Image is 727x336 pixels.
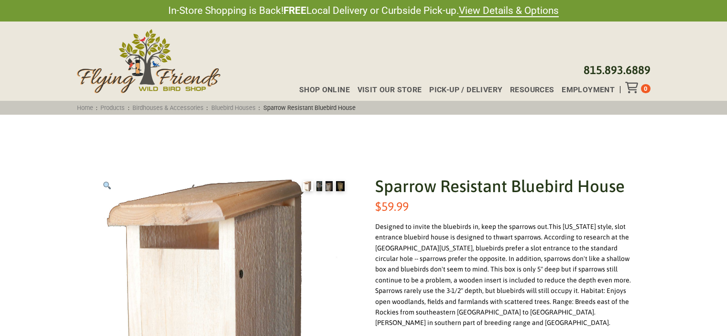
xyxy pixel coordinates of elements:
span: Shop Online [299,86,350,94]
a: Pick-up / Delivery [422,86,502,94]
h1: Sparrow Resistant Bluebird House [375,174,631,198]
img: Sparrow Resistant Bluebird House - Image 4 [336,181,345,191]
a: Bluebird Houses [208,104,259,111]
img: Sparrow Resistant Bluebird House - Image 2 [316,181,323,191]
span: $ [375,199,381,213]
a: Birdhouses & Accessories [130,104,207,111]
img: 🔍 [103,182,111,189]
a: Home [74,104,96,111]
div: Designed to invite the bluebirds in, keep the sparrows out.This [US_STATE] style, slot entrance b... [375,221,631,328]
img: Sparrow Resistant Bluebird House - Image 3 [326,181,332,191]
img: Flying Friends Wild Bird Shop Logo [77,29,220,93]
a: Resources [502,86,554,94]
span: Visit Our Store [358,86,422,94]
span: Sparrow Resistant Bluebird House [260,104,358,111]
span: : : : : [74,104,358,111]
a: View full-screen image gallery [96,174,119,197]
span: Resources [510,86,554,94]
a: Visit Our Store [350,86,422,94]
strong: FREE [283,5,306,16]
span: Employment [562,86,615,94]
span: 0 [644,85,647,92]
span: Pick-up / Delivery [429,86,502,94]
a: Employment [554,86,615,94]
a: Shop Online [292,86,350,94]
img: Sparrow Resistant Bluebird House [303,181,313,191]
bdi: 59.99 [375,199,409,213]
a: View Details & Options [459,5,559,17]
a: Products [98,104,128,111]
span: In-Store Shopping is Back! Local Delivery or Curbside Pick-up. [168,4,559,18]
div: Toggle Off Canvas Content [625,82,641,93]
a: 815.893.6889 [584,64,651,76]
